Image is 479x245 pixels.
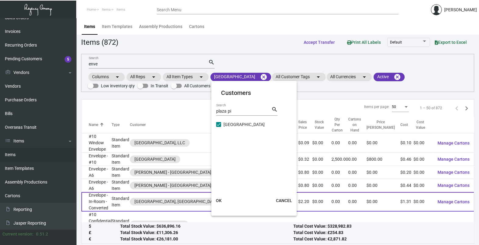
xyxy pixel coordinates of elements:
mat-icon: search [271,106,277,113]
span: CANCEL [276,198,292,203]
mat-card-title: Customers [221,88,287,97]
span: OK [216,198,222,203]
div: Current version: [2,231,34,237]
button: OK [209,195,228,206]
button: CANCEL [271,195,297,206]
span: [GEOGRAPHIC_DATA] [223,121,265,128]
div: 0.51.2 [36,231,48,237]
